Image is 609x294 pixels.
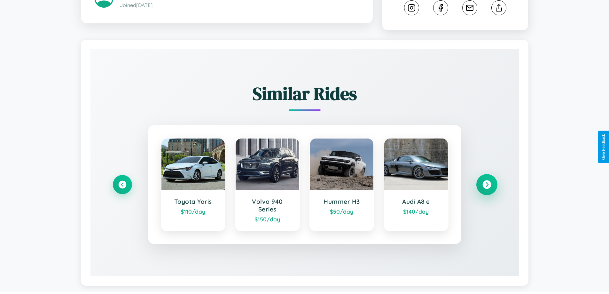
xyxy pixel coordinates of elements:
[601,134,606,160] div: Give Feedback
[235,138,300,231] a: Volvo 940 Series$150/day
[316,208,367,215] div: $ 50 /day
[113,81,496,106] h2: Similar Rides
[120,1,359,10] p: Joined [DATE]
[391,198,441,205] h3: Audi A8 e
[168,198,219,205] h3: Toyota Yaris
[161,138,226,231] a: Toyota Yaris$110/day
[391,208,441,215] div: $ 140 /day
[168,208,219,215] div: $ 110 /day
[384,138,449,231] a: Audi A8 e$140/day
[309,138,374,231] a: Hummer H3$50/day
[242,198,293,213] h3: Volvo 940 Series
[316,198,367,205] h3: Hummer H3
[242,216,293,223] div: $ 150 /day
